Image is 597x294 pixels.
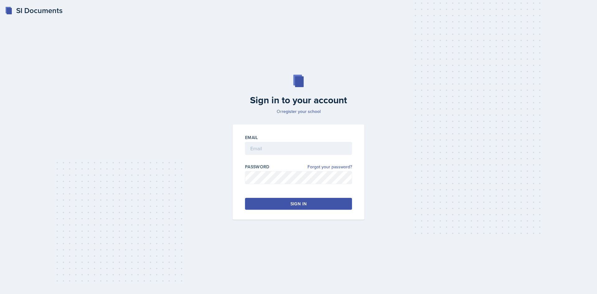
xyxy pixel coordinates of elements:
button: Sign in [245,198,352,210]
label: Email [245,134,258,141]
label: Password [245,164,270,170]
h2: Sign in to your account [229,95,368,106]
a: SI Documents [5,5,62,16]
a: register your school [282,108,321,114]
p: Or [229,108,368,114]
div: Sign in [290,201,307,207]
input: Email [245,142,352,155]
a: Forgot your password? [308,164,352,170]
